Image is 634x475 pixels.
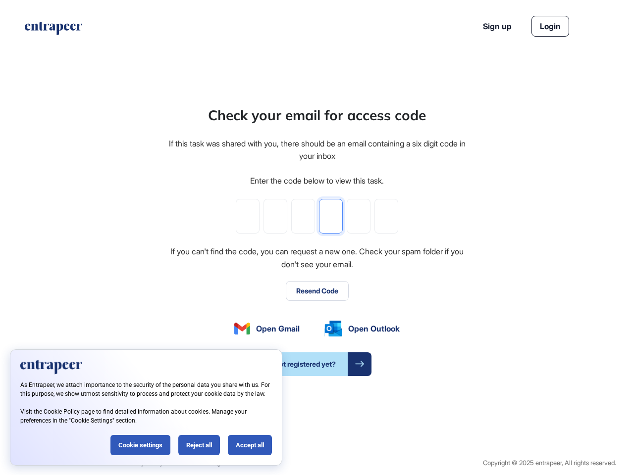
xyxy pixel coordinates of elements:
button: Resend Code [286,281,349,301]
div: Copyright © 2025 entrapeer, All rights reserved. [483,459,616,467]
span: Open Gmail [256,323,300,334]
div: If this task was shared with you, there should be an email containing a six digit code in your inbox [167,138,467,163]
a: Open Gmail [234,323,300,334]
a: Not registered yet? [263,352,371,376]
a: entrapeer-logo [24,22,83,39]
div: Enter the code below to view this task. [250,175,384,188]
span: Not registered yet? [263,352,348,376]
div: Check your email for access code [208,105,426,126]
span: Open Outlook [348,323,400,334]
div: If you can't find the code, you can request a new one. Check your spam folder if you don't see yo... [167,245,467,271]
a: Open Outlook [324,321,400,336]
a: Sign up [483,20,512,32]
a: Login [531,16,569,37]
